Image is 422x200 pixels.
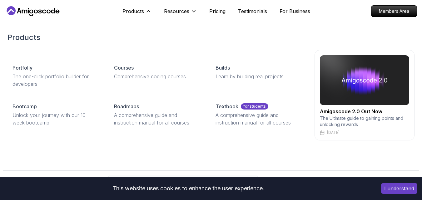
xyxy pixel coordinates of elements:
p: [DATE] [327,130,340,135]
p: Courses [114,64,134,71]
a: For Business [280,7,310,15]
a: BuildsLearn by building real projects [211,59,307,85]
p: Roadmaps [114,103,139,110]
div: This website uses cookies to enhance the user experience. [5,182,372,195]
button: Products [122,7,151,20]
p: Learn by building real projects [216,73,302,80]
p: Unlock your journey with our 10 week bootcamp [12,111,99,126]
a: Textbookfor studentsA comprehensive guide and instruction manual for all courses [211,98,307,131]
p: A comprehensive guide and instruction manual for all courses [114,111,201,126]
a: Testimonials [238,7,267,15]
a: Pricing [209,7,226,15]
p: Resources [164,7,189,15]
p: Textbook [216,103,238,110]
a: BootcampUnlock your journey with our 10 week bootcamp [7,98,104,131]
p: Builds [216,64,230,71]
a: CoursesComprehensive coding courses [109,59,206,85]
p: for students [241,103,268,110]
p: The one-click portfolio builder for developers [12,73,99,88]
button: Accept cookies [381,183,417,194]
img: amigoscode 2.0 [320,55,409,105]
p: A comprehensive guide and instruction manual for all courses [216,111,302,126]
a: amigoscode 2.0Amigoscode 2.0 Out NowThe Ultimate guide to gaining points and unlocking rewards[DATE] [315,50,415,140]
p: Bootcamp [12,103,37,110]
a: RoadmapsA comprehensive guide and instruction manual for all courses [109,98,206,131]
p: Members Area [371,6,417,17]
button: Resources [164,7,197,20]
p: The Ultimate guide to gaining points and unlocking rewards [320,115,409,128]
h2: Amigoscode 2.0 Out Now [320,108,409,115]
p: Comprehensive coding courses [114,73,201,80]
p: Portfolly [12,64,32,71]
a: PortfollyThe one-click portfolio builder for developers [7,59,104,93]
a: Members Area [371,5,417,17]
p: Products [122,7,144,15]
h2: Products [7,32,415,42]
